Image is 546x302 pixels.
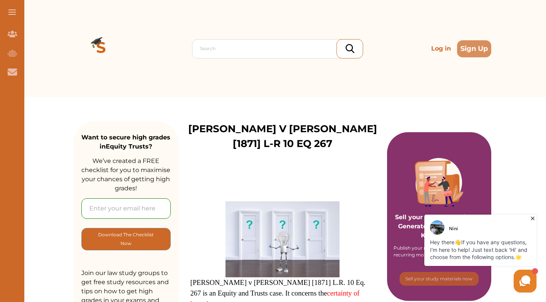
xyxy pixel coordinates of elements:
[81,228,171,250] button: [object Object]
[81,157,170,192] span: We’ve created a FREE checklist for you to maximise your chances of getting high grades!
[457,40,491,57] button: Sign Up
[346,44,354,53] img: search_icon
[81,198,171,219] input: Enter your email here
[363,213,538,294] iframe: HelpCrunch
[81,134,170,150] strong: Want to secure high grades in Equity Trusts ?
[415,158,463,207] img: Purple card image
[178,122,387,151] p: [PERSON_NAME] V [PERSON_NAME] [1871] L-R 10 EQ 267
[225,201,340,277] img: question-mark-3839456_1920-300x200.jpg
[395,191,484,240] p: Sell your Study Materials to Generate Value from your Knowledge
[97,230,155,248] p: Download The Checklist Now
[74,21,129,76] img: Logo
[428,41,454,56] p: Log in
